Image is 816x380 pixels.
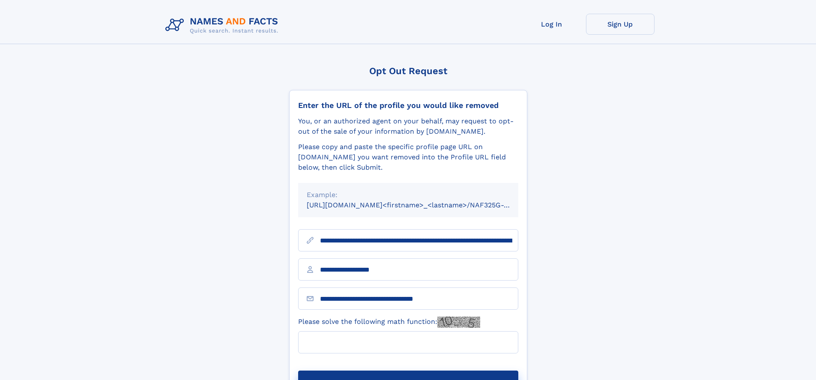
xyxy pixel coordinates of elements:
[307,190,510,200] div: Example:
[298,116,518,137] div: You, or an authorized agent on your behalf, may request to opt-out of the sale of your informatio...
[517,14,586,35] a: Log In
[289,66,527,76] div: Opt Out Request
[298,142,518,173] div: Please copy and paste the specific profile page URL on [DOMAIN_NAME] you want removed into the Pr...
[586,14,655,35] a: Sign Up
[298,317,480,328] label: Please solve the following math function:
[162,14,285,37] img: Logo Names and Facts
[307,201,535,209] small: [URL][DOMAIN_NAME]<firstname>_<lastname>/NAF325G-xxxxxxxx
[298,101,518,110] div: Enter the URL of the profile you would like removed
